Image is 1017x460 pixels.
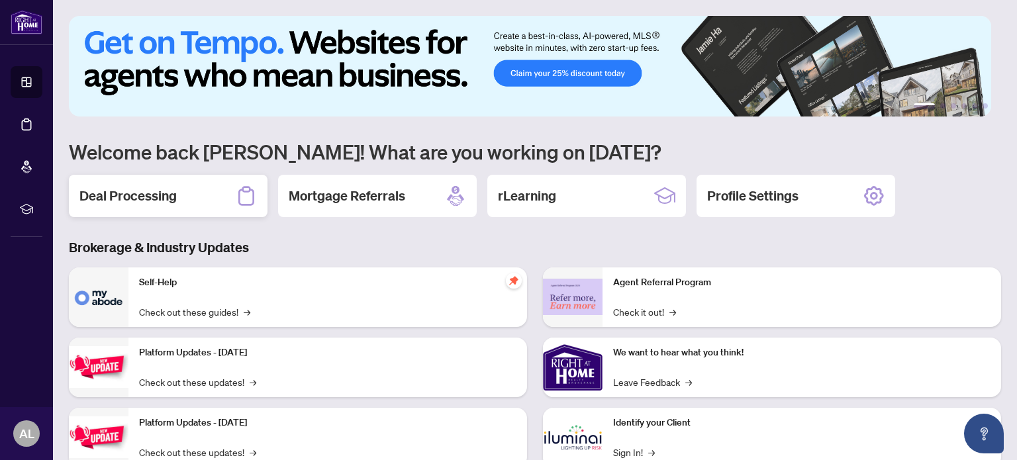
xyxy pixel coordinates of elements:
img: logo [11,10,42,34]
img: We want to hear what you think! [543,338,603,397]
span: → [250,375,256,389]
span: → [244,304,250,319]
img: Platform Updates - July 21, 2025 [69,346,128,388]
button: 2 [940,103,945,109]
img: Self-Help [69,267,128,327]
p: Platform Updates - [DATE] [139,345,516,360]
p: Identify your Client [613,416,991,430]
button: 4 [961,103,967,109]
p: Agent Referral Program [613,275,991,290]
a: Sign In!→ [613,445,655,459]
button: 3 [951,103,956,109]
a: Check out these guides!→ [139,304,250,319]
a: Check it out!→ [613,304,676,319]
a: Check out these updates!→ [139,445,256,459]
span: → [250,445,256,459]
img: Platform Updates - July 8, 2025 [69,416,128,458]
h2: Profile Settings [707,187,799,205]
img: Agent Referral Program [543,279,603,315]
a: Leave Feedback→ [613,375,692,389]
span: AL [19,424,34,443]
span: → [648,445,655,459]
a: Check out these updates!→ [139,375,256,389]
h2: rLearning [498,187,556,205]
h2: Mortgage Referrals [289,187,405,205]
button: 1 [914,103,935,109]
span: → [669,304,676,319]
img: Slide 0 [69,16,991,116]
button: 6 [983,103,988,109]
p: Self-Help [139,275,516,290]
span: pushpin [506,273,522,289]
h1: Welcome back [PERSON_NAME]! What are you working on [DATE]? [69,139,1001,164]
h2: Deal Processing [79,187,177,205]
p: Platform Updates - [DATE] [139,416,516,430]
button: 5 [972,103,977,109]
button: Open asap [964,414,1004,453]
span: → [685,375,692,389]
h3: Brokerage & Industry Updates [69,238,1001,257]
p: We want to hear what you think! [613,345,991,360]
